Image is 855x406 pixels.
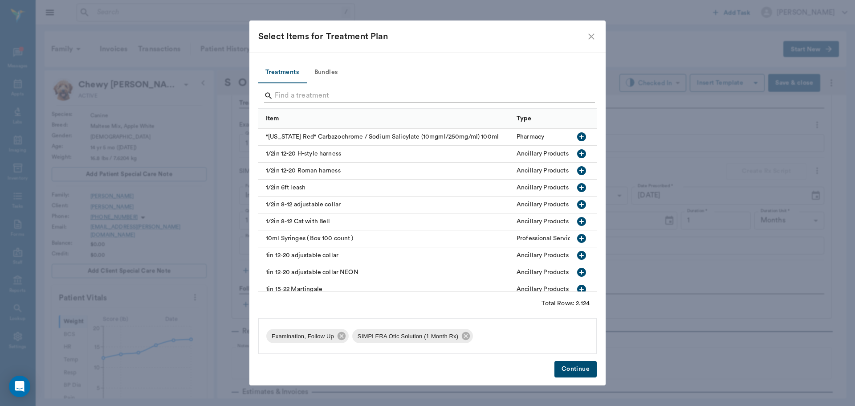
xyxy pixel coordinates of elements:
div: 1/2in 8-12 Cat with Bell [258,213,512,230]
div: 1/2in 12-20 H-style harness [258,146,512,163]
button: Bundles [306,62,346,83]
div: 1/2in 12-20 Roman harness [258,163,512,180]
div: Pharmacy [517,132,544,141]
div: 1in 12-20 adjustable collar NEON [258,264,512,281]
span: SIMPLERA Otic Solution (1 Month Rx) [352,332,464,341]
button: Continue [554,361,597,377]
div: Item [258,108,512,128]
input: Find a treatment [275,89,582,103]
div: Search [264,89,595,105]
div: Ancillary Products & Services [517,251,599,260]
div: Total Rows: 2,124 [541,299,590,308]
div: 10ml Syringes ( Box 100 count ) [258,230,512,247]
div: "[US_STATE] Red" Carbazochrome / Sodium Salicylate (10mgml/250mg/ml) 100ml [258,129,512,146]
div: Type [517,106,532,131]
div: Ancillary Products & Services [517,183,599,192]
div: Ancillary Products & Services [517,285,599,294]
div: Ancillary Products & Services [517,200,599,209]
span: Examination, Follow Up [266,332,339,341]
button: close [586,31,597,42]
div: Type [512,108,623,128]
div: Item [266,106,279,131]
div: Ancillary Products & Services [517,217,599,226]
div: Ancillary Products & Services [517,268,599,277]
div: Ancillary Products & Services [517,166,599,175]
div: 1/2in 6ft leash [258,180,512,197]
div: Select Items for Treatment Plan [258,29,586,44]
div: 1in 12-20 adjustable collar [258,247,512,264]
div: Ancillary Products & Services [517,149,599,158]
div: Professional Services [517,234,577,243]
div: 1in 15-22 Martingale [258,281,512,298]
div: Examination, Follow Up [266,329,349,343]
button: Treatments [258,62,306,83]
div: 1/2in 8-12 adjustable collar [258,197,512,213]
div: SIMPLERA Otic Solution (1 Month Rx) [352,329,473,343]
div: Open Intercom Messenger [9,376,30,397]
